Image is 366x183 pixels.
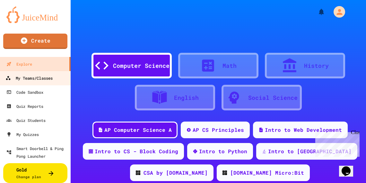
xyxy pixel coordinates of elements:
[6,88,43,96] div: Code Sandbox
[16,166,41,180] div: Gold
[339,157,360,177] iframe: chat widget
[3,3,44,41] div: Chat with us now!Close
[6,145,68,160] div: Smart Doorbell & Ping Pong Launcher
[95,147,178,155] div: Intro to CS - Block Coding
[6,102,43,110] div: Quiz Reports
[193,126,244,134] div: AP CS Principles
[6,131,39,138] div: My Quizzes
[222,171,227,175] img: CODE_logo_RGB.png
[268,147,352,155] div: Intro to [GEOGRAPHIC_DATA]
[3,163,67,183] button: GoldChange plan
[5,74,53,82] div: My Teams/Classes
[313,130,360,157] iframe: chat widget
[327,4,347,19] div: My Account
[230,169,304,177] div: [DOMAIN_NAME] Micro:Bit
[306,6,327,17] div: My Notifications
[6,60,32,68] div: Explore
[174,93,199,102] div: English
[3,34,67,49] a: Create
[104,126,172,134] div: AP Computer Science A
[199,147,247,155] div: Intro to Python
[136,171,140,175] img: CODE_logo_RGB.png
[6,116,46,124] div: Quiz Students
[16,174,41,179] span: Change plan
[6,6,64,23] img: logo-orange.svg
[248,93,298,102] div: Social Science
[113,61,170,70] div: Computer Science
[144,169,208,177] div: CSA by [DOMAIN_NAME]
[304,61,329,70] div: History
[222,61,237,70] div: Math
[265,126,342,134] div: Intro to Web Development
